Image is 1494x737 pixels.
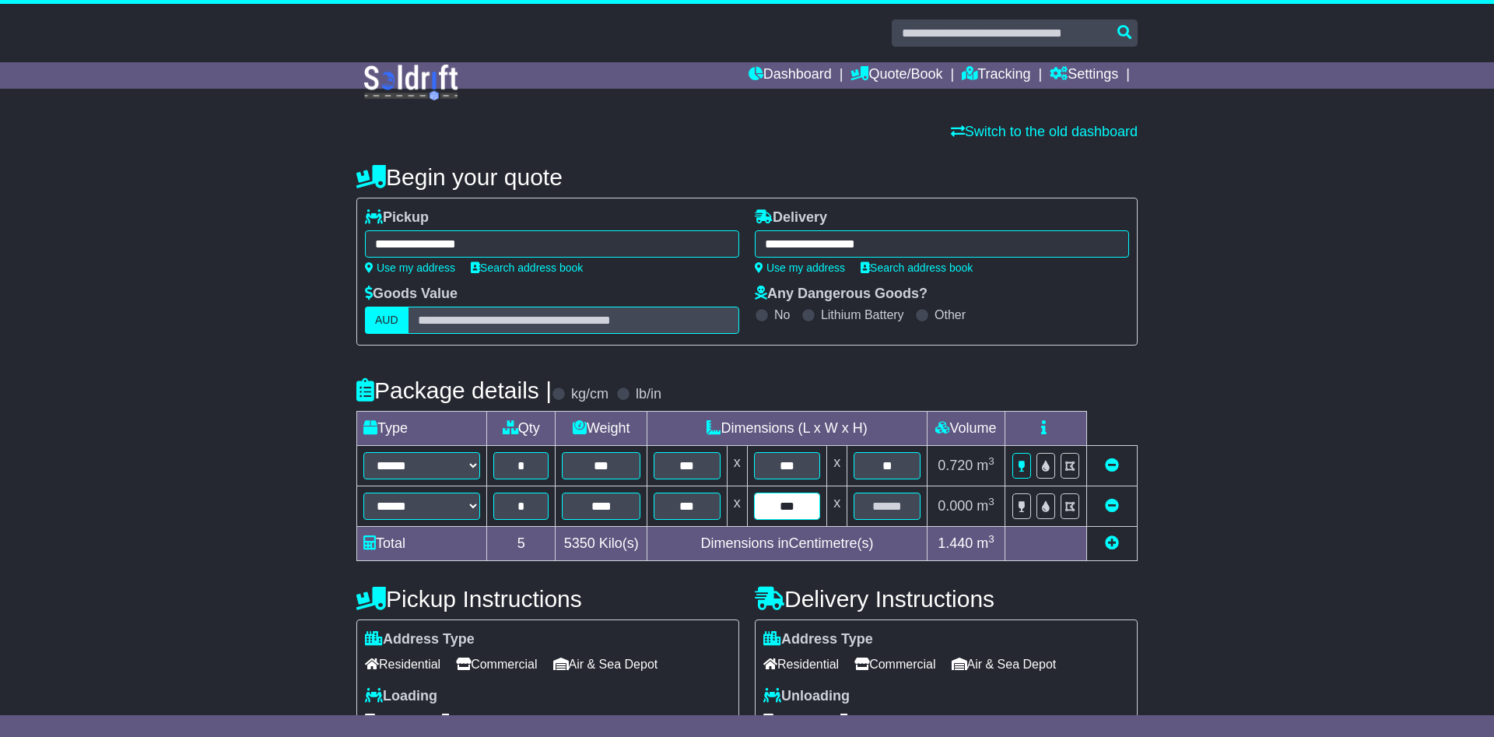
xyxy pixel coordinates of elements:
td: Qty [487,412,556,446]
span: 0.720 [938,458,973,473]
td: Kilo(s) [556,527,647,561]
td: Volume [927,412,1005,446]
td: Weight [556,412,647,446]
a: Add new item [1105,535,1119,551]
a: Quote/Book [850,62,942,89]
td: x [727,446,747,486]
td: x [827,446,847,486]
span: Residential [365,652,440,676]
a: Search address book [861,261,973,274]
h4: Package details | [356,377,552,403]
h4: Begin your quote [356,164,1138,190]
a: Remove this item [1105,498,1119,514]
label: Other [935,307,966,322]
span: Forklift [763,708,816,732]
span: Tail Lift [832,708,886,732]
a: Use my address [755,261,845,274]
label: AUD [365,307,409,334]
span: m [977,535,994,551]
label: Pickup [365,209,429,226]
span: Forklift [365,708,418,732]
h4: Pickup Instructions [356,586,739,612]
td: 5 [487,527,556,561]
span: Residential [763,652,839,676]
span: Commercial [456,652,537,676]
label: Address Type [365,631,475,648]
a: Switch to the old dashboard [951,124,1138,139]
label: Any Dangerous Goods? [755,286,928,303]
a: Remove this item [1105,458,1119,473]
a: Tracking [962,62,1030,89]
label: Address Type [763,631,873,648]
sup: 3 [988,496,994,507]
span: Commercial [854,652,935,676]
td: x [827,486,847,527]
td: Type [357,412,487,446]
label: lb/in [636,386,661,403]
a: Settings [1050,62,1118,89]
sup: 3 [988,533,994,545]
td: Dimensions (L x W x H) [647,412,928,446]
span: Air & Sea Depot [553,652,658,676]
span: m [977,458,994,473]
span: Tail Lift [433,708,488,732]
label: Delivery [755,209,827,226]
sup: 3 [988,455,994,467]
label: kg/cm [571,386,608,403]
span: 1.440 [938,535,973,551]
span: 5350 [564,535,595,551]
a: Dashboard [749,62,832,89]
h4: Delivery Instructions [755,586,1138,612]
label: Goods Value [365,286,458,303]
td: Dimensions in Centimetre(s) [647,527,928,561]
label: No [774,307,790,322]
label: Unloading [763,688,850,705]
a: Use my address [365,261,455,274]
label: Loading [365,688,437,705]
td: x [727,486,747,527]
a: Search address book [471,261,583,274]
label: Lithium Battery [821,307,904,322]
span: Air & Sea Depot [952,652,1057,676]
td: Total [357,527,487,561]
span: m [977,498,994,514]
span: 0.000 [938,498,973,514]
